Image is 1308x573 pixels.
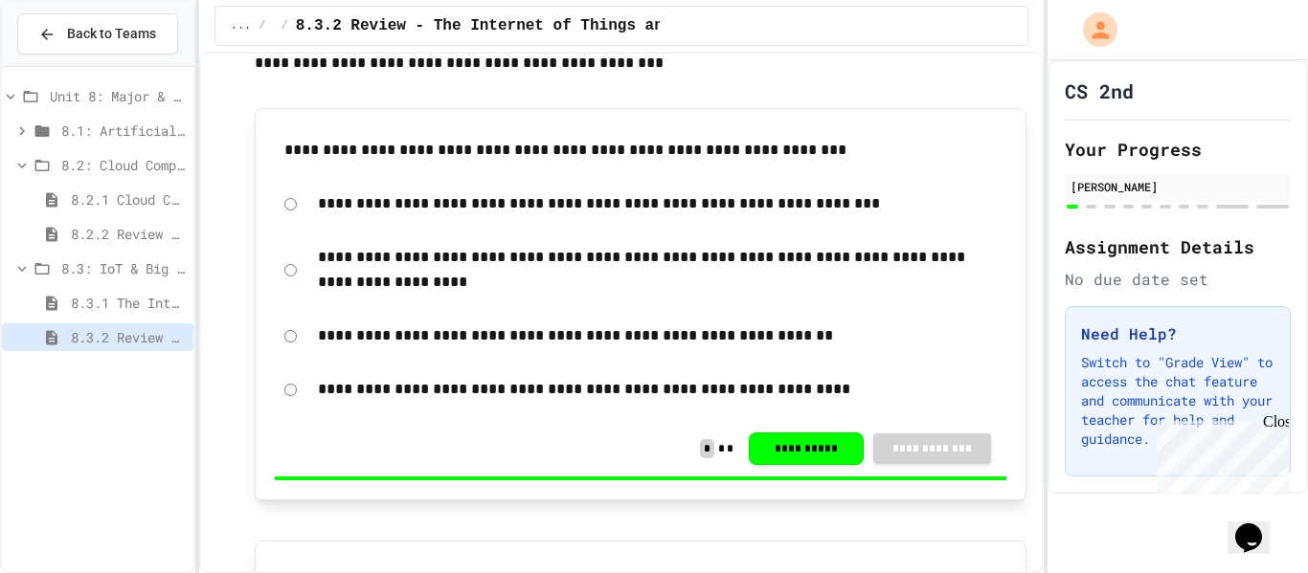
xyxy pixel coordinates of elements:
[1081,322,1274,345] h3: Need Help?
[1149,413,1289,495] iframe: chat widget
[282,18,288,33] span: /
[1065,268,1291,291] div: No due date set
[61,121,186,141] span: 8.1: Artificial Intelligence Basics
[71,293,186,313] span: 8.3.1 The Internet of Things and Big Data: Our Connected Digital World
[231,18,252,33] span: ...
[71,224,186,244] span: 8.2.2 Review - Cloud Computing
[71,189,186,209] span: 8.2.1 Cloud Computing: Transforming the Digital World
[50,86,186,106] span: Unit 8: Major & Emerging Technologies
[1065,136,1291,163] h2: Your Progress
[71,327,186,347] span: 8.3.2 Review - The Internet of Things and Big Data
[8,8,132,121] div: Chat with us now!Close
[1065,233,1291,260] h2: Assignment Details
[296,14,755,37] span: 8.3.2 Review - The Internet of Things and Big Data
[61,155,186,175] span: 8.2: Cloud Computing
[61,258,186,278] span: 8.3: IoT & Big Data
[1071,178,1285,195] div: [PERSON_NAME]
[1065,77,1134,104] h1: CS 2nd
[1228,496,1289,554] iframe: chat widget
[67,24,156,44] span: Back to Teams
[1081,353,1274,449] p: Switch to "Grade View" to access the chat feature and communicate with your teacher for help and ...
[259,18,265,33] span: /
[1063,8,1122,52] div: My Account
